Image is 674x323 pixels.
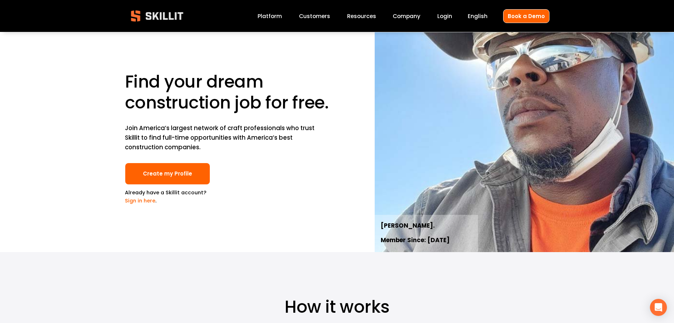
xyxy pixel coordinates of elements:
[125,5,189,27] img: Skillit
[381,235,450,246] strong: Member Since: [DATE]
[503,9,549,23] a: Book a Demo
[468,11,488,21] div: language picker
[125,163,210,185] a: Create my Profile
[258,11,282,21] a: Platform
[125,296,549,317] h1: How it works
[650,299,667,316] div: Open Intercom Messenger
[393,11,420,21] a: Company
[125,189,210,205] p: Already have a Skillit account? .
[125,123,317,152] p: Join America’s largest network of craft professionals who trust Skillit to find full-time opportu...
[381,221,435,231] strong: [PERSON_NAME].
[347,11,376,21] a: folder dropdown
[125,71,335,113] h1: Find your dream construction job for free.
[125,197,155,204] a: Sign in here
[437,11,452,21] a: Login
[347,12,376,20] span: Resources
[468,12,488,20] span: English
[299,11,330,21] a: Customers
